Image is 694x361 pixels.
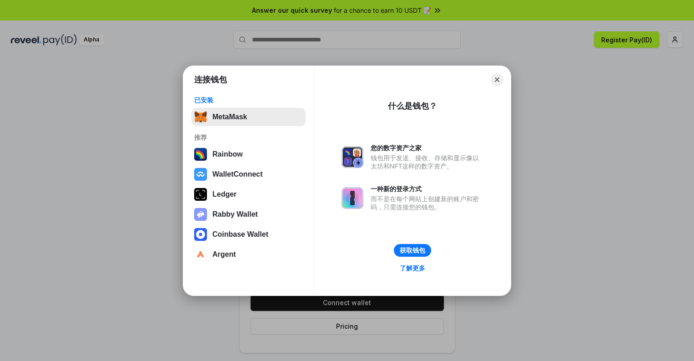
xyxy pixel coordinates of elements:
img: svg+xml,%3Csvg%20xmlns%3D%22http%3A%2F%2Fwww.w3.org%2F2000%2Fsvg%22%20fill%3D%22none%22%20viewBox... [194,208,207,221]
button: WalletConnect [191,165,306,183]
button: Rabby Wallet [191,205,306,224]
button: MetaMask [191,108,306,126]
div: 而不是在每个网站上创建新的账户和密码，只需连接您的钱包。 [371,195,483,211]
div: 一种新的登录方式 [371,185,483,193]
a: 了解更多 [394,262,431,274]
div: 了解更多 [400,264,425,272]
button: Coinbase Wallet [191,225,306,244]
div: 获取钱包 [400,246,425,254]
div: 什么是钱包？ [388,101,437,112]
div: 已安装 [194,96,303,104]
div: Rabby Wallet [212,210,258,219]
div: Argent [212,250,236,259]
button: 获取钱包 [394,244,431,257]
img: svg+xml,%3Csvg%20xmlns%3D%22http%3A%2F%2Fwww.w3.org%2F2000%2Fsvg%22%20width%3D%2228%22%20height%3... [194,188,207,201]
img: svg+xml,%3Csvg%20width%3D%2228%22%20height%3D%2228%22%20viewBox%3D%220%200%2028%2028%22%20fill%3D... [194,168,207,181]
div: 您的数字资产之家 [371,144,483,152]
div: WalletConnect [212,170,263,178]
img: svg+xml,%3Csvg%20xmlns%3D%22http%3A%2F%2Fwww.w3.org%2F2000%2Fsvg%22%20fill%3D%22none%22%20viewBox... [342,146,363,168]
div: Coinbase Wallet [212,230,268,239]
div: Rainbow [212,150,243,158]
img: svg+xml,%3Csvg%20width%3D%2228%22%20height%3D%2228%22%20viewBox%3D%220%200%2028%2028%22%20fill%3D... [194,228,207,241]
button: Ledger [191,185,306,203]
img: svg+xml,%3Csvg%20xmlns%3D%22http%3A%2F%2Fwww.w3.org%2F2000%2Fsvg%22%20fill%3D%22none%22%20viewBox... [342,187,363,209]
img: svg+xml,%3Csvg%20fill%3D%22none%22%20height%3D%2233%22%20viewBox%3D%220%200%2035%2033%22%20width%... [194,111,207,123]
button: Close [491,73,503,86]
button: Argent [191,245,306,264]
h1: 连接钱包 [194,74,227,85]
img: svg+xml,%3Csvg%20width%3D%22120%22%20height%3D%22120%22%20viewBox%3D%220%200%20120%20120%22%20fil... [194,148,207,161]
div: Ledger [212,190,236,198]
img: svg+xml,%3Csvg%20width%3D%2228%22%20height%3D%2228%22%20viewBox%3D%220%200%2028%2028%22%20fill%3D... [194,248,207,261]
div: 推荐 [194,133,303,142]
button: Rainbow [191,145,306,163]
div: MetaMask [212,113,247,121]
div: 钱包用于发送、接收、存储和显示像以太坊和NFT这样的数字资产。 [371,154,483,170]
